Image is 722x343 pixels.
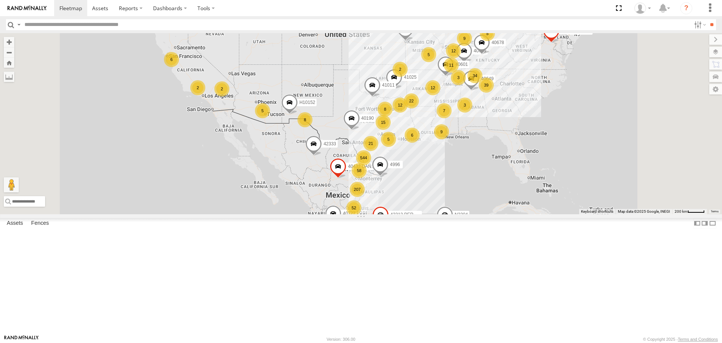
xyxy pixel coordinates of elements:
[323,142,336,147] span: 42333
[678,337,718,341] a: Terms and Conditions
[446,43,461,58] div: 12
[297,112,312,127] div: 8
[164,52,179,67] div: 6
[632,3,654,14] div: Caseta Laredo TX
[467,68,482,83] div: 34
[693,218,701,229] label: Dock Summary Table to the Left
[363,136,378,151] div: 21
[434,124,449,139] div: 9
[455,62,468,67] span: 40601
[680,2,692,14] i: ?
[27,218,53,229] label: Fences
[675,209,687,213] span: 200 km
[709,84,722,95] label: Map Settings
[643,337,718,341] div: © Copyright 2025 -
[390,212,425,217] span: 42313 PERDIDO
[390,162,400,167] span: 4996
[4,47,14,58] button: Zoom out
[352,163,367,178] div: 58
[491,40,504,46] span: 40678
[3,218,27,229] label: Assets
[618,209,670,213] span: Map data ©2025 Google, INEGI
[451,70,466,85] div: 3
[393,98,408,113] div: 12
[581,209,613,214] button: Keyboard shortcuts
[16,19,22,30] label: Search Query
[404,75,416,80] span: 41025
[8,6,47,11] img: rand-logo.svg
[255,103,270,118] div: 5
[709,218,716,229] label: Hide Summary Table
[701,218,708,229] label: Dock Summary Table to the Right
[348,164,381,169] span: 40432 DAÑADO
[455,212,468,218] span: N2304
[343,211,355,216] span: 40727
[479,78,494,93] div: 39
[361,116,374,121] span: 40190
[4,58,14,68] button: Zoom Home
[421,47,436,62] div: 5
[356,150,371,165] div: 544
[214,81,229,96] div: 2
[404,93,419,108] div: 22
[481,76,493,81] span: 40649
[691,19,707,30] label: Search Filter Options
[299,100,315,105] span: H10152
[4,177,19,192] button: Drag Pegman onto the map to open Street View
[346,200,361,215] div: 52
[381,132,396,147] div: 5
[457,98,472,113] div: 3
[711,210,719,213] a: Terms (opens in new tab)
[378,102,393,117] div: 8
[405,128,420,143] div: 6
[4,335,39,343] a: Visit our Website
[444,58,459,73] div: 11
[350,182,365,197] div: 207
[327,337,355,341] div: Version: 306.00
[4,72,14,82] label: Measure
[376,115,391,130] div: 15
[393,62,408,77] div: 2
[480,26,495,41] div: 5
[382,83,394,88] span: 41011
[4,37,14,47] button: Zoom in
[457,31,472,46] div: 9
[425,80,440,95] div: 12
[190,80,205,95] div: 2
[672,209,707,214] button: Map Scale: 200 km per 42 pixels
[437,103,452,118] div: 7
